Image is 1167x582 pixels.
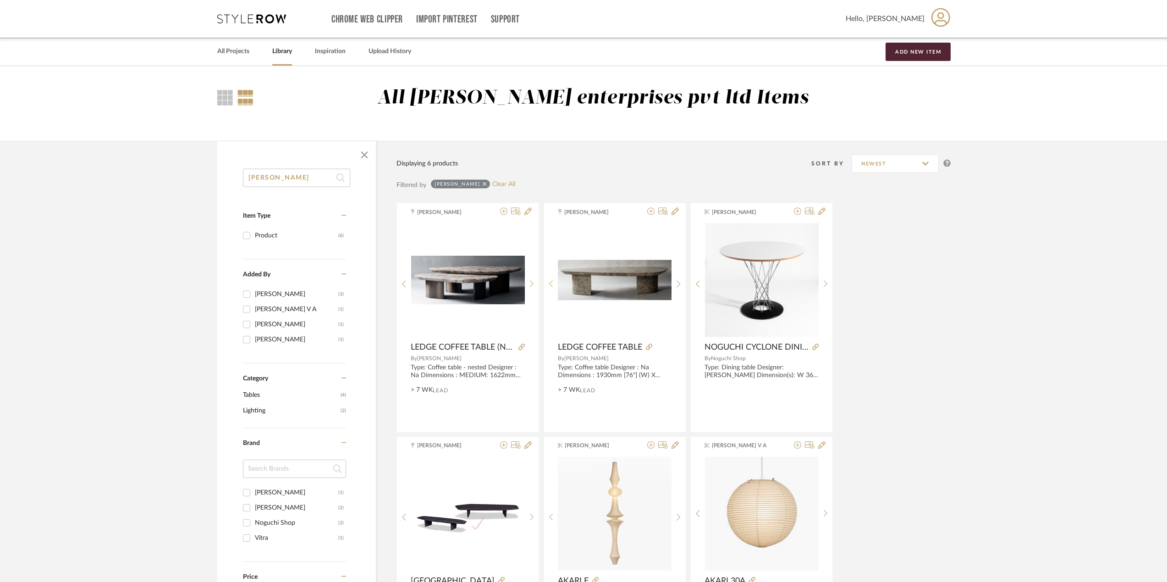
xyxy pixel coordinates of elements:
a: Chrome Web Clipper [331,16,403,23]
div: (2) [338,500,344,515]
button: Add New Item [886,43,951,61]
input: Search within 6 results [243,169,350,187]
input: Search Brands [243,460,346,478]
span: Item Type [243,213,270,219]
span: [PERSON_NAME] [564,356,609,361]
img: AKARI E [558,457,672,571]
span: Price [243,574,258,580]
span: NOGUCHI CYCLONE DINING TABLE 36" [705,342,809,352]
span: > 7 WK [411,385,433,395]
div: [PERSON_NAME] [255,485,338,500]
a: Library [272,45,292,58]
span: LEDGE COFFEE TABLE [558,342,642,352]
span: [PERSON_NAME] [417,208,475,216]
div: Product [255,228,338,243]
span: By [705,356,711,361]
span: Tables [243,387,338,403]
span: [PERSON_NAME] [565,441,622,450]
div: Vitra [255,531,338,545]
div: (6) [338,228,344,243]
div: [PERSON_NAME] [435,181,480,187]
div: (3) [338,287,344,302]
div: 0 [705,223,819,337]
img: NAIROBI [411,489,525,537]
span: By [558,356,564,361]
img: NOGUCHI CYCLONE DINING TABLE 36" [705,223,819,337]
div: (1) [338,531,344,545]
a: Upload History [369,45,411,58]
div: (1) [338,332,344,347]
div: 0 [558,223,672,337]
div: All [PERSON_NAME] enterprises pvt ltd Items [377,87,809,110]
span: > 7 WK [558,385,580,395]
div: 0 [411,223,525,337]
div: (1) [338,302,344,317]
span: (4) [341,388,346,402]
div: [PERSON_NAME] [255,332,338,347]
div: Sort By [811,159,852,168]
span: Lead [580,387,595,394]
div: Type: Dining table Designer: [PERSON_NAME] Dimension(s): W 36 in x H 28 in Material/Finishes: Col... [705,364,819,379]
div: [PERSON_NAME] [255,500,338,515]
a: Import Pinterest [416,16,478,23]
div: Displaying 6 products [396,159,458,169]
span: Noguchi Shop [711,356,746,361]
span: (2) [341,403,346,418]
a: Inspiration [315,45,346,58]
div: (2) [338,516,344,530]
div: 0 [558,456,672,571]
span: [PERSON_NAME] V A [712,441,770,450]
div: Type: Coffee table Designer : Na Dimensions : 1930mm [76"] (W) X 961mm [38"] (D) X 394mm [15.5"] ... [558,364,672,379]
a: All Projects [217,45,249,58]
div: [PERSON_NAME] [255,317,338,332]
button: Close [355,146,374,164]
span: By [411,356,417,361]
span: Lead [433,387,448,394]
span: Lighting [243,403,338,418]
span: Hello, [PERSON_NAME] [846,13,925,24]
span: Category [243,375,268,383]
span: [PERSON_NAME] [712,208,770,216]
div: Noguchi Shop [255,516,338,530]
img: LEDGE COFFEE TABLE [558,260,672,300]
div: (1) [338,485,344,500]
span: Brand [243,440,260,446]
div: [PERSON_NAME] V A [255,302,338,317]
div: 0 [411,456,525,571]
span: LEDGE COFFEE TABLE (NESTED) [411,342,515,352]
span: Added By [243,271,270,278]
div: (1) [338,317,344,332]
span: [PERSON_NAME] [417,441,475,450]
span: [PERSON_NAME] [417,356,462,361]
a: Clear All [492,181,515,188]
div: Filtered by [396,180,426,190]
div: [PERSON_NAME] [255,287,338,302]
div: Type: Coffee table - nested Designer : Na Dimensions : MEDIUM: 1622mm [64"] (W) X 807mm [32"] (D)... [411,364,525,379]
img: AKARI 30A [705,457,819,571]
a: Support [491,16,520,23]
img: LEDGE COFFEE TABLE (NESTED) [411,256,525,304]
span: [PERSON_NAME] [564,208,622,216]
